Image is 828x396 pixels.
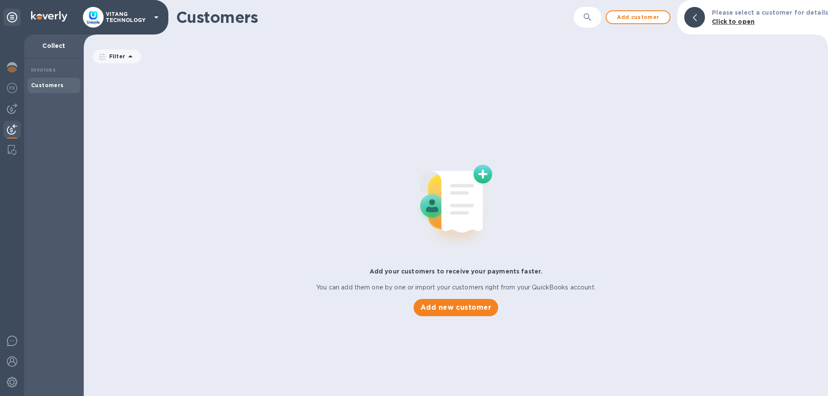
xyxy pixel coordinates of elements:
[606,10,670,24] button: Add customer
[176,8,574,26] h1: Customers
[712,18,755,25] b: Click to open
[613,12,663,22] span: Add customer
[31,82,64,88] b: Customers
[31,66,56,73] b: Invoices
[316,283,596,292] p: You can add them one by one or import your customers right from your QuickBooks account.
[106,11,149,23] p: VITANG TECHNOLOGY
[712,9,828,16] b: Please select a customer for details
[3,9,21,26] div: Unpin categories
[420,302,491,313] span: Add new customer
[106,53,125,60] p: Filter
[31,41,77,50] p: Collect
[414,299,498,316] button: Add new customer
[7,83,17,93] img: Foreign exchange
[31,11,67,22] img: Logo
[370,267,543,276] p: Add your customers to receive your payments faster.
